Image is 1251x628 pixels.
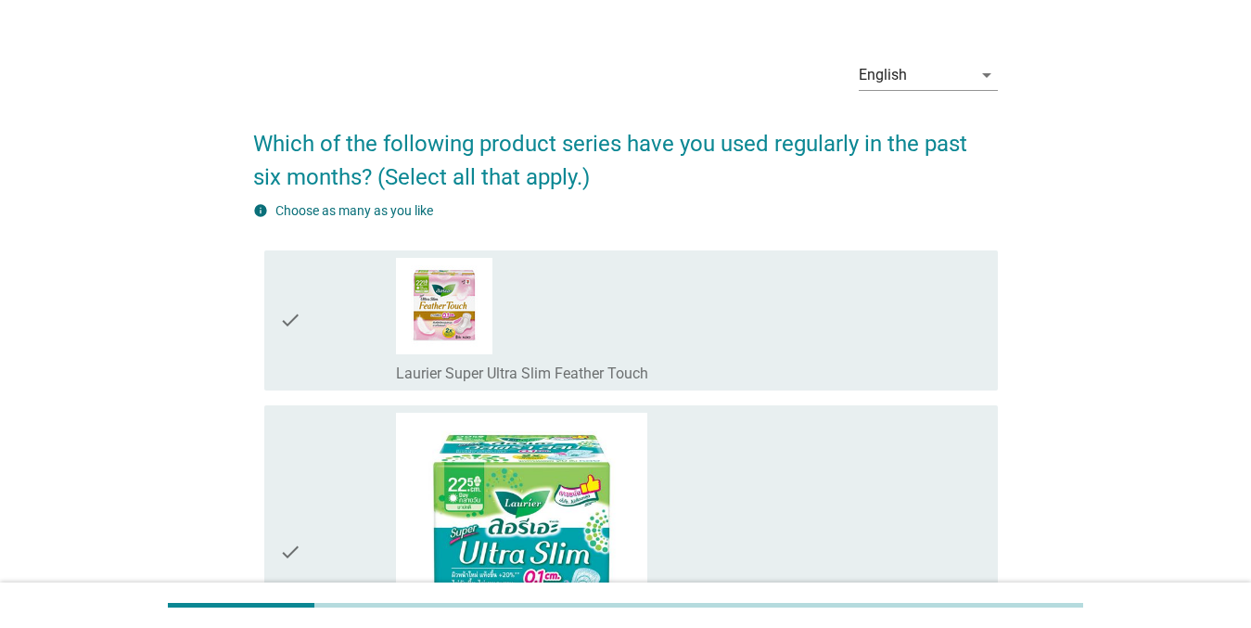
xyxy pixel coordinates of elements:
label: Choose as many as you like [275,203,433,218]
img: 0aa5734e-3ea0-4311-b505-c187b851571e-laurier-sus-fetahertouch-22.5cm-8pcs.jpg [396,258,492,354]
i: arrow_drop_down [976,64,998,86]
label: Laurier Super Ultra Slim Feather Touch [396,365,648,383]
h2: Which of the following product series have you used regularly in the past six months? (Select all... [253,109,998,194]
div: English [859,67,907,83]
i: info [253,203,268,218]
i: check [279,258,301,383]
